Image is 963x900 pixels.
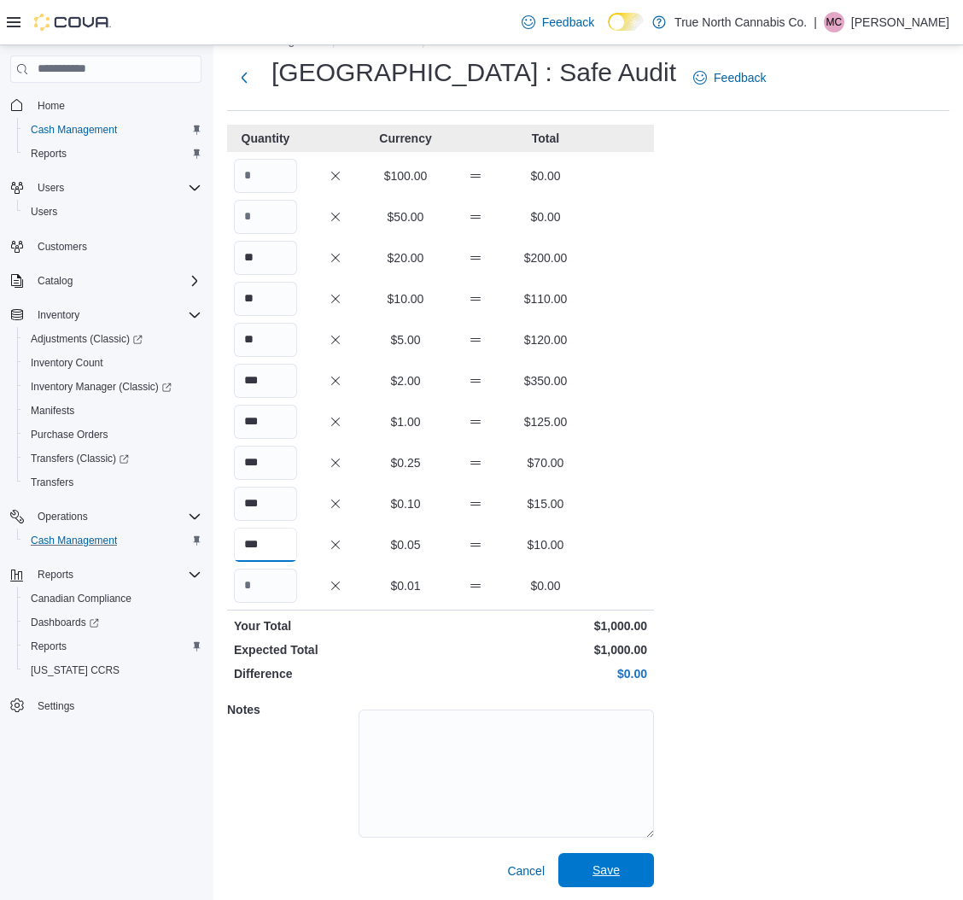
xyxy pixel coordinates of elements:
a: [US_STATE] CCRS [24,660,126,681]
input: Quantity [234,241,297,275]
a: Inventory Manager (Classic) [24,377,178,397]
h1: [GEOGRAPHIC_DATA] : Safe Audit [271,56,676,90]
span: [US_STATE] CCRS [31,663,120,677]
input: Quantity [234,528,297,562]
a: Transfers [24,472,80,493]
a: Canadian Compliance [24,588,138,609]
p: $1,000.00 [444,641,647,658]
span: Users [24,202,201,222]
p: $350.00 [514,372,577,389]
span: Transfers (Classic) [31,452,129,465]
span: Adjustments (Classic) [24,329,201,349]
input: Quantity [234,487,297,521]
p: $5.00 [374,331,437,348]
p: $0.00 [514,208,577,225]
a: Inventory Manager (Classic) [17,375,208,399]
p: $50.00 [374,208,437,225]
button: Save [558,853,654,887]
input: Quantity [234,364,297,398]
a: Transfers (Classic) [17,447,208,470]
span: Reports [31,640,67,653]
p: Difference [234,665,437,682]
p: $110.00 [514,290,577,307]
a: Transfers (Classic) [24,448,136,469]
span: Inventory Count [31,356,103,370]
p: $20.00 [374,249,437,266]
span: Users [38,181,64,195]
button: Operations [3,505,208,529]
span: Manifests [24,400,201,421]
img: Cova [34,14,111,31]
span: Dark Mode [608,31,609,32]
button: Next [227,61,261,95]
input: Quantity [234,200,297,234]
span: Settings [31,694,201,716]
span: Purchase Orders [31,428,108,441]
button: Manifests [17,399,208,423]
p: $120.00 [514,331,577,348]
button: Cancel [500,854,552,888]
p: Total [514,130,577,147]
p: $0.00 [514,577,577,594]
input: Quantity [234,323,297,357]
span: MC [826,12,843,32]
button: Catalog [31,271,79,291]
p: Currency [374,130,437,147]
button: Inventory [3,303,208,327]
h5: Notes [227,693,355,727]
p: $0.00 [444,665,647,682]
p: | [814,12,817,32]
span: Users [31,205,57,219]
button: Settings [3,693,208,717]
p: $1,000.00 [444,617,647,634]
span: Users [31,178,201,198]
p: $0.10 [374,495,437,512]
p: $0.01 [374,577,437,594]
span: Reports [24,143,201,164]
button: Users [31,178,71,198]
p: $0.25 [374,454,437,471]
input: Quantity [234,405,297,439]
span: Customers [38,240,87,254]
a: Customers [31,237,94,257]
button: Catalog [3,269,208,293]
input: Quantity [234,282,297,316]
span: Dashboards [24,612,201,633]
input: Quantity [234,159,297,193]
span: Inventory Manager (Classic) [31,380,172,394]
p: $0.00 [514,167,577,184]
span: Cash Management [24,530,201,551]
span: Operations [38,510,88,523]
span: Catalog [38,274,73,288]
span: Feedback [714,69,766,86]
a: Reports [24,636,73,657]
p: $15.00 [514,495,577,512]
button: Reports [17,634,208,658]
a: Dashboards [17,611,208,634]
span: Inventory [31,305,201,325]
span: Washington CCRS [24,660,201,681]
span: Home [31,95,201,116]
span: Reports [38,568,73,581]
span: Home [38,99,65,113]
input: Quantity [234,569,297,603]
a: Manifests [24,400,81,421]
a: Feedback [686,61,773,95]
a: Purchase Orders [24,424,115,445]
p: $125.00 [514,413,577,430]
a: Reports [24,143,73,164]
span: Adjustments (Classic) [31,332,143,346]
button: Home [3,93,208,118]
p: $70.00 [514,454,577,471]
span: Inventory Manager (Classic) [24,377,201,397]
span: Save [592,862,620,879]
span: Canadian Compliance [31,592,131,605]
a: Dashboards [24,612,106,633]
button: Purchase Orders [17,423,208,447]
span: Cash Management [31,534,117,547]
p: $2.00 [374,372,437,389]
p: $10.00 [374,290,437,307]
button: [US_STATE] CCRS [17,658,208,682]
span: Catalog [31,271,201,291]
input: Quantity [234,446,297,480]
